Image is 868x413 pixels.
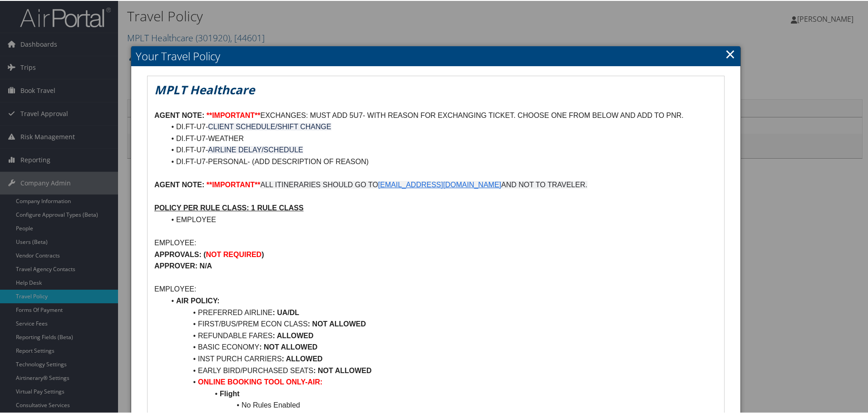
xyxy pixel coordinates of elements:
[220,389,240,397] strong: Flight
[165,398,717,410] li: No Rules Enabled
[165,352,717,364] li: INST PURCH CARRIERS
[154,250,202,258] strong: APPROVALS:
[154,236,717,248] p: EMPLOYEE:
[165,155,717,167] li: DI.FT-U7-PERSONAL- (ADD DESCRIPTION OF REASON)
[165,213,717,225] li: EMPLOYEE
[312,319,366,327] strong: NOT ALLOWED
[261,250,264,258] strong: )
[176,296,220,304] strong: AIR POLICY:
[154,109,717,121] p: EXCHANGES: MUST ADD 5U7- WITH REASON FOR EXCHANGING TICKET. CHOOSE ONE FROM BELOW AND ADD TO PNR.
[154,203,304,211] u: POLICY PER RULE CLASS: 1 RULE CLASS
[208,122,331,130] span: CLIENT SCHEDULE/SHIFT CHANGE
[313,366,371,374] strong: : NOT ALLOWED
[154,282,717,294] p: EMPLOYEE:
[725,44,735,62] a: Close
[198,377,322,385] strong: ONLINE BOOKING TOOL ONLY-AIR:
[165,120,717,132] li: DI.FT-U7-
[165,364,717,376] li: EARLY BIRD/PURCHASED SEATS
[154,180,204,188] strong: AGENT NOTE:
[206,250,262,258] strong: NOT REQUIRED
[154,261,212,269] strong: APPROVER: N/A
[208,145,303,153] span: AIRLINE DELAY/SCHEDULE
[378,180,501,188] a: [EMAIL_ADDRESS][DOMAIN_NAME]
[259,342,317,350] strong: : NOT ALLOWED
[165,143,717,155] li: DI.FT-U7-
[282,354,323,362] strong: : ALLOWED
[154,111,204,118] strong: AGENT NOTE:
[165,317,717,329] li: FIRST/BUS/PREM ECON CLASS
[501,180,587,188] span: AND NOT TO TRAVELER.
[308,319,310,327] strong: :
[131,45,740,65] h2: Your Travel Policy
[272,308,299,316] strong: : UA/DL
[203,250,206,258] strong: (
[165,340,717,352] li: BASIC ECONOMY
[165,329,717,341] li: REFUNDABLE FARES
[165,306,717,318] li: PREFERRED AIRLINE
[154,81,255,97] em: MPLT Healthcare
[165,132,717,144] li: DI.FT-U7-WEATHER
[272,331,313,339] strong: : ALLOWED
[261,180,378,188] span: ALL ITINERARIES SHOULD GO TO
